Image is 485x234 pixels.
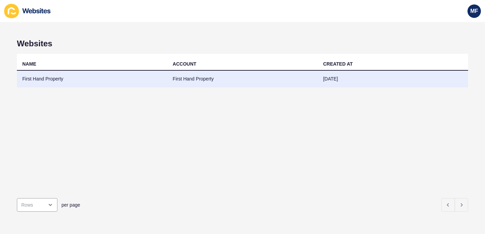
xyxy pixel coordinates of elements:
span: MF [470,8,478,15]
h1: Websites [17,39,468,48]
div: ACCOUNT [173,61,196,67]
td: First Hand Property [17,71,167,87]
div: NAME [22,61,36,67]
div: open menu [17,198,57,212]
td: [DATE] [318,71,468,87]
td: First Hand Property [167,71,317,87]
span: per page [61,202,80,208]
div: CREATED AT [323,61,353,67]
